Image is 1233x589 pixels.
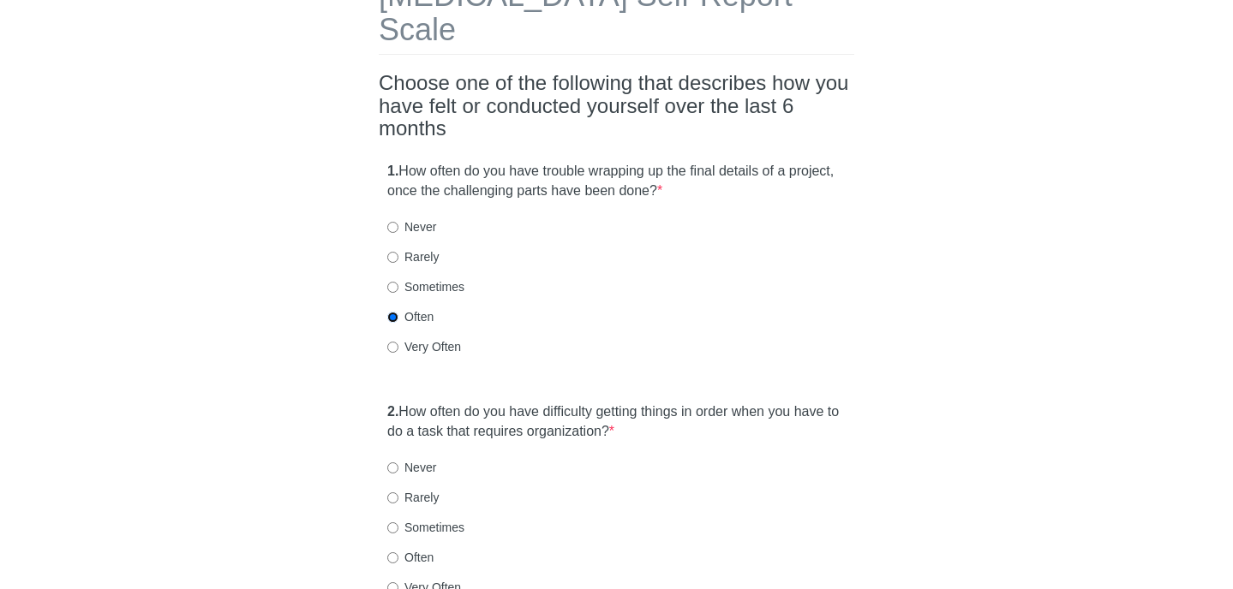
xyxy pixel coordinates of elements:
[387,248,439,265] label: Rarely
[387,252,398,263] input: Rarely
[387,404,398,419] strong: 2.
[387,222,398,233] input: Never
[387,278,464,295] label: Sometimes
[387,308,434,325] label: Often
[387,549,434,566] label: Often
[387,519,464,536] label: Sometimes
[387,462,398,473] input: Never
[387,162,846,201] label: How often do you have trouble wrapping up the final details of a project, once the challenging pa...
[387,402,846,442] label: How often do you have difficulty getting things in order when you have to do a task that requires...
[387,552,398,563] input: Often
[387,338,461,355] label: Very Often
[387,164,398,178] strong: 1.
[379,72,854,140] h2: Choose one of the following that describes how you have felt or conducted yourself over the last ...
[387,218,436,235] label: Never
[387,459,436,476] label: Never
[387,522,398,533] input: Sometimes
[387,489,439,506] label: Rarely
[387,342,398,353] input: Very Often
[387,282,398,293] input: Sometimes
[387,312,398,323] input: Often
[387,492,398,503] input: Rarely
